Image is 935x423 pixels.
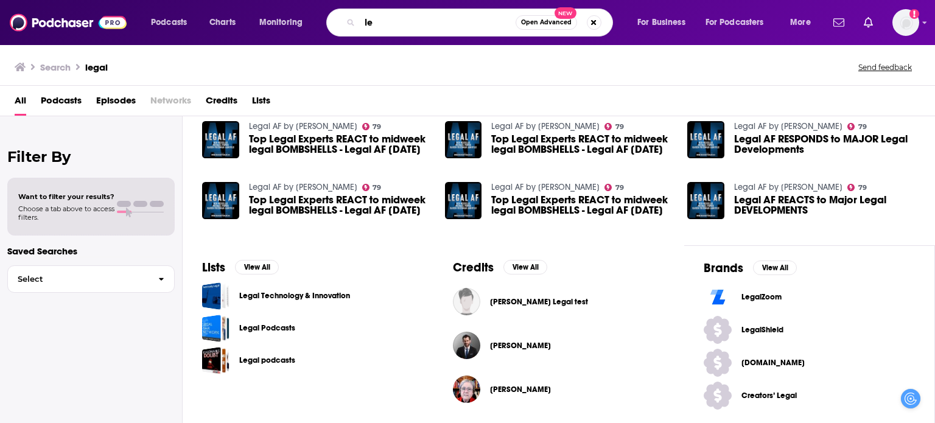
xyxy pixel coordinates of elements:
[704,260,743,276] h2: Brands
[491,121,600,131] a: Legal AF by MeidasTouch
[734,195,916,215] a: Legal AF REACTS to Major Legal DEVELOPMENTS
[490,385,551,394] a: Judy G. Russell
[741,358,813,368] span: [DOMAIN_NAME]
[249,121,357,131] a: Legal AF by MeidasTouch
[453,282,665,321] button: Alice Legal testAlice Legal test
[828,12,849,33] a: Show notifications dropdown
[15,91,26,116] span: All
[734,134,916,155] a: Legal AF RESPONDS to MAJOR Legal Developments
[453,288,480,315] a: Alice Legal test
[96,91,136,116] span: Episodes
[847,184,867,191] a: 79
[142,13,203,32] button: open menu
[235,260,279,274] button: View All
[859,12,878,33] a: Show notifications dropdown
[782,13,826,32] button: open menu
[741,292,813,302] span: LegalZoom
[259,14,303,31] span: Monitoring
[892,9,919,36] img: User Profile
[18,205,114,222] span: Choose a tab above to access filters.
[847,123,867,130] a: 79
[704,316,915,344] a: LegalShield
[41,91,82,116] a: Podcasts
[373,185,381,191] span: 79
[706,14,764,31] span: For Podcasters
[202,315,229,342] span: Legal Podcasts
[362,184,382,191] a: 79
[10,11,127,34] img: Podchaser - Follow, Share and Rate Podcasts
[892,9,919,36] span: Logged in as MattieVG
[521,19,572,26] span: Open Advanced
[490,385,551,394] span: [PERSON_NAME]
[7,265,175,293] button: Select
[491,195,673,215] a: Top Legal Experts REACT to midweek legal BOMBSHELLS - Legal AF 8/24/22
[445,182,482,219] img: Top Legal Experts REACT to midweek legal BOMBSHELLS - Legal AF 8/24/22
[453,260,547,275] a: CreditsView All
[453,376,480,403] img: Judy G. Russell
[790,14,811,31] span: More
[687,121,724,158] img: Legal AF RESPONDS to MAJOR Legal Developments
[85,61,108,73] h3: legal
[453,260,494,275] h2: Credits
[734,182,842,192] a: Legal AF by MeidasTouch
[637,14,685,31] span: For Business
[741,391,813,400] span: Creators’ Legal
[555,7,576,19] span: New
[202,282,229,310] a: Legal Technology & Innovation
[249,134,430,155] a: Top Legal Experts REACT to midweek legal BOMBSHELLS - Legal AF 9/21/22
[490,297,588,307] a: Alice Legal test
[202,260,225,275] h2: Lists
[503,260,547,274] button: View All
[206,91,237,116] a: Credits
[7,245,175,257] p: Saved Searches
[687,182,724,219] img: Legal AF REACTS to Major Legal DEVELOPMENTS
[858,124,867,130] span: 79
[360,13,516,32] input: Search podcasts, credits, & more...
[202,121,239,158] img: Top Legal Experts REACT to midweek legal BOMBSHELLS - Legal AF 9/21/22
[704,260,797,276] a: BrandsView All
[491,195,673,215] span: Top Legal Experts REACT to midweek legal BOMBSHELLS - Legal AF [DATE]
[40,61,71,73] h3: Search
[516,15,577,30] button: Open AdvancedNew
[753,260,797,275] button: View All
[8,275,149,283] span: Select
[249,195,430,215] span: Top Legal Experts REACT to midweek legal BOMBSHELLS - Legal AF [DATE]
[858,185,867,191] span: 79
[445,121,482,158] img: Top Legal Experts REACT to midweek legal BOMBSHELLS - Legal AF 7/20/22
[704,283,732,311] img: LegalZoom logo
[202,260,279,275] a: ListsView All
[453,370,665,409] button: Judy G. RussellJudy G. Russell
[209,14,236,31] span: Charts
[252,91,270,116] span: Lists
[490,341,551,351] a: Devin Stone
[249,195,430,215] a: Top Legal Experts REACT to midweek legal BOMBSHELLS - Legal AF 7/27/22
[490,297,588,307] span: [PERSON_NAME] Legal test
[202,182,239,219] img: Top Legal Experts REACT to midweek legal BOMBSHELLS - Legal AF 7/27/22
[490,341,551,351] span: [PERSON_NAME]
[604,184,624,191] a: 79
[604,123,624,130] a: 79
[453,332,480,359] a: Devin Stone
[704,349,915,377] a: [DOMAIN_NAME]
[338,9,625,37] div: Search podcasts, credits, & more...
[704,283,915,311] a: LegalZoom logoLegalZoom
[698,13,782,32] button: open menu
[249,134,430,155] span: Top Legal Experts REACT to midweek legal BOMBSHELLS - Legal AF [DATE]
[239,321,295,335] a: Legal Podcasts
[239,354,295,367] a: Legal podcasts
[362,123,382,130] a: 79
[249,182,357,192] a: Legal AF by MeidasTouch
[7,148,175,166] h2: Filter By
[201,13,243,32] a: Charts
[239,289,350,302] a: Legal Technology & Innovation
